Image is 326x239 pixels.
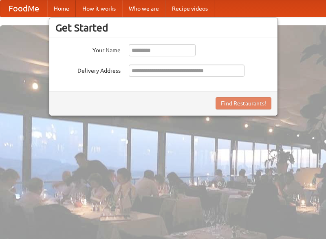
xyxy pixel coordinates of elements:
h3: Get Started [55,22,271,34]
a: Home [47,0,76,17]
label: Your Name [55,44,121,54]
a: FoodMe [0,0,47,17]
a: Who we are [122,0,165,17]
a: How it works [76,0,122,17]
a: Recipe videos [165,0,214,17]
label: Delivery Address [55,65,121,75]
button: Find Restaurants! [216,97,271,109]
